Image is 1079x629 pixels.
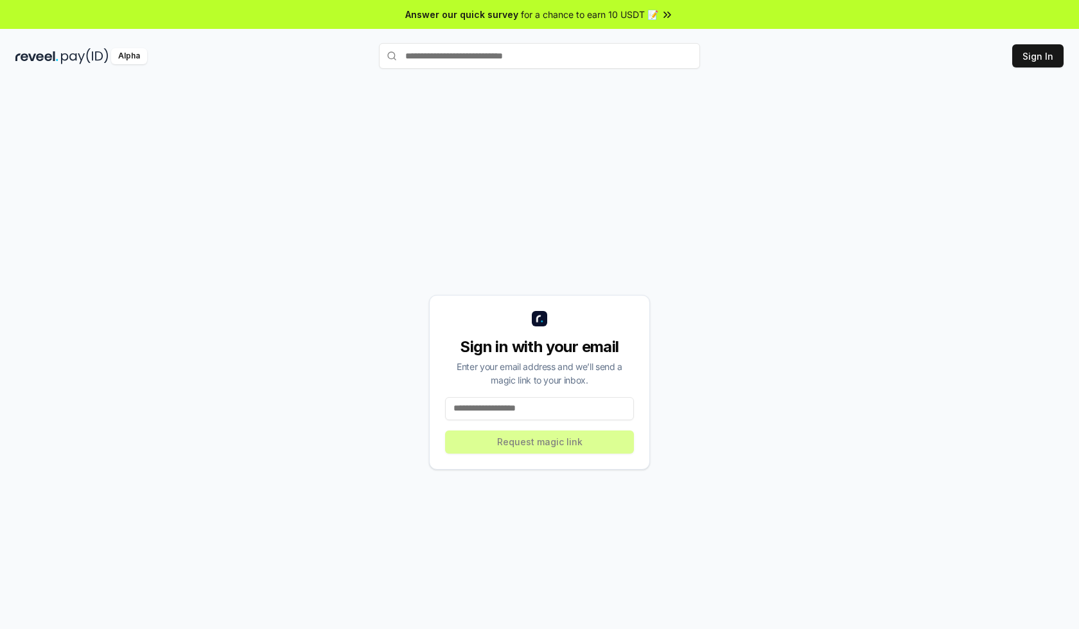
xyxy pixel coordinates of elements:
[1012,44,1064,67] button: Sign In
[445,337,634,357] div: Sign in with your email
[521,8,658,21] span: for a chance to earn 10 USDT 📝
[111,48,147,64] div: Alpha
[15,48,58,64] img: reveel_dark
[405,8,518,21] span: Answer our quick survey
[61,48,109,64] img: pay_id
[445,360,634,387] div: Enter your email address and we’ll send a magic link to your inbox.
[532,311,547,326] img: logo_small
